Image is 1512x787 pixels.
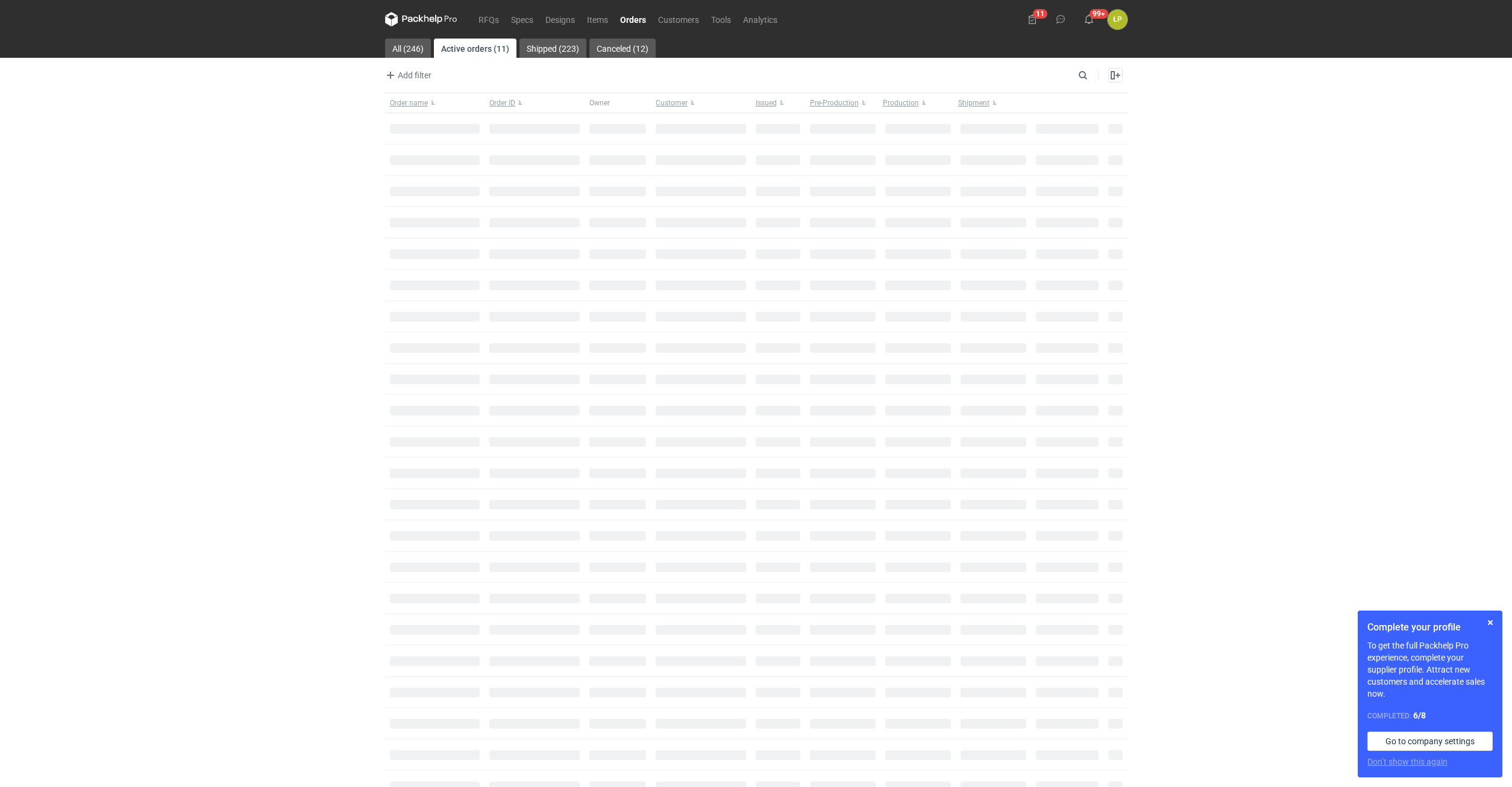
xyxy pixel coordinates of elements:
[1367,756,1448,768] button: Don’t show this again
[390,98,428,108] span: Order name
[883,98,919,108] span: Production
[1367,639,1493,700] p: To get the full Packhelp Pro experience, complete your supplier profile. Attract new customers an...
[434,39,516,58] a: Active orders (11)
[519,39,586,58] a: Shipped (223)
[485,93,585,113] button: Order ID
[489,98,515,108] span: Order ID
[737,12,783,26] a: Analytics
[751,93,805,113] button: Issued
[383,68,431,82] span: Add filter
[383,68,432,82] button: Add filter
[1108,10,1128,30] div: Łukasz Postawa
[539,12,581,26] a: Designs
[1367,709,1493,722] div: Completed:
[505,12,539,26] a: Specs
[589,98,610,108] span: Owner
[385,93,485,113] button: Order name
[1413,711,1426,720] strong: 6 / 8
[805,93,880,113] button: Pre-Production
[1108,10,1128,30] button: ŁP
[956,93,1031,113] button: Shipment
[705,12,737,26] a: Tools
[1079,10,1099,29] button: 99+
[1367,732,1493,751] a: Go to company settings
[756,98,777,108] span: Issued
[581,12,614,26] a: Items
[472,12,505,26] a: RFQs
[589,39,656,58] a: Canceled (12)
[880,93,956,113] button: Production
[652,12,705,26] a: Customers
[385,12,457,26] svg: Packhelp Pro
[651,93,751,113] button: Customer
[614,12,652,26] a: Orders
[1483,615,1498,630] button: Skip for now
[1367,620,1493,635] h1: Complete your profile
[810,98,859,108] span: Pre-Production
[656,98,688,108] span: Customer
[385,39,431,58] a: All (246)
[1076,68,1114,82] input: Search
[1023,10,1042,29] button: 11
[958,98,990,108] span: Shipment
